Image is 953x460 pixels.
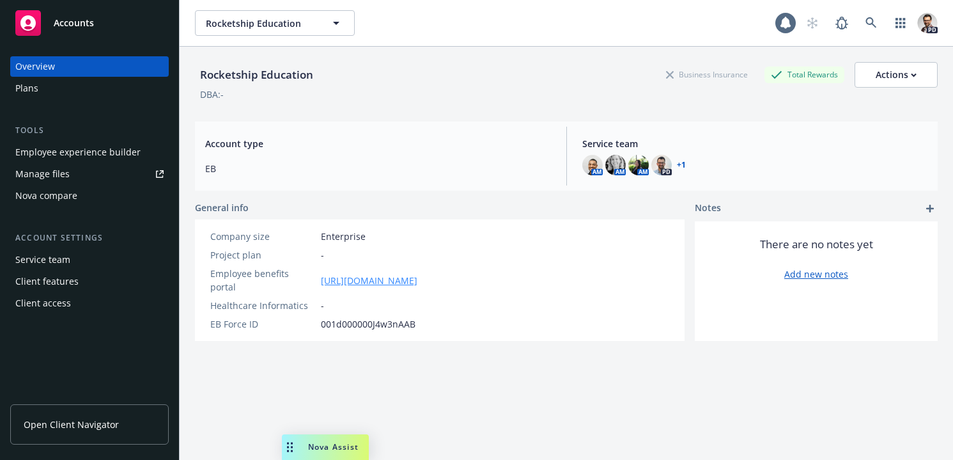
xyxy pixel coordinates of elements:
[282,434,369,460] button: Nova Assist
[695,201,721,216] span: Notes
[10,142,169,163] a: Employee experience builder
[195,67,318,83] div: Rocketship Education
[784,267,848,281] a: Add new notes
[10,56,169,77] a: Overview
[800,10,825,36] a: Start snowing
[321,230,366,243] span: Enterprise
[10,164,169,184] a: Manage files
[210,230,316,243] div: Company size
[210,317,316,331] div: EB Force ID
[210,299,316,312] div: Healthcare Informatics
[605,155,626,175] img: photo
[321,274,417,287] a: [URL][DOMAIN_NAME]
[15,56,55,77] div: Overview
[210,248,316,262] div: Project plan
[206,17,316,30] span: Rocketship Education
[922,201,938,216] a: add
[308,441,359,452] span: Nova Assist
[321,299,324,312] span: -
[54,18,94,28] span: Accounts
[205,137,551,150] span: Account type
[888,10,913,36] a: Switch app
[10,5,169,41] a: Accounts
[677,161,686,169] a: +1
[200,88,224,101] div: DBA: -
[10,78,169,99] a: Plans
[651,155,672,175] img: photo
[829,10,855,36] a: Report a Bug
[15,293,71,313] div: Client access
[582,137,928,150] span: Service team
[195,10,355,36] button: Rocketship Education
[15,78,38,99] div: Plans
[628,155,649,175] img: photo
[195,201,249,214] span: General info
[917,13,938,33] img: photo
[15,250,70,270] div: Service team
[10,271,169,292] a: Client features
[15,271,79,292] div: Client features
[282,434,298,460] div: Drag to move
[10,250,169,270] a: Service team
[760,237,873,252] span: There are no notes yet
[24,418,119,431] span: Open Client Navigator
[876,63,917,87] div: Actions
[321,248,324,262] span: -
[10,232,169,244] div: Account settings
[660,67,754,83] div: Business Insurance
[15,164,70,184] div: Manage files
[205,162,551,175] span: EB
[764,67,844,83] div: Total Rewards
[210,267,316,294] div: Employee benefits portal
[321,317,415,331] span: 001d000000J4w3nAAB
[10,293,169,313] a: Client access
[855,62,938,88] button: Actions
[858,10,884,36] a: Search
[10,124,169,137] div: Tools
[15,142,141,163] div: Employee experience builder
[10,186,169,206] a: Nova compare
[582,155,603,175] img: photo
[15,186,77,206] div: Nova compare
